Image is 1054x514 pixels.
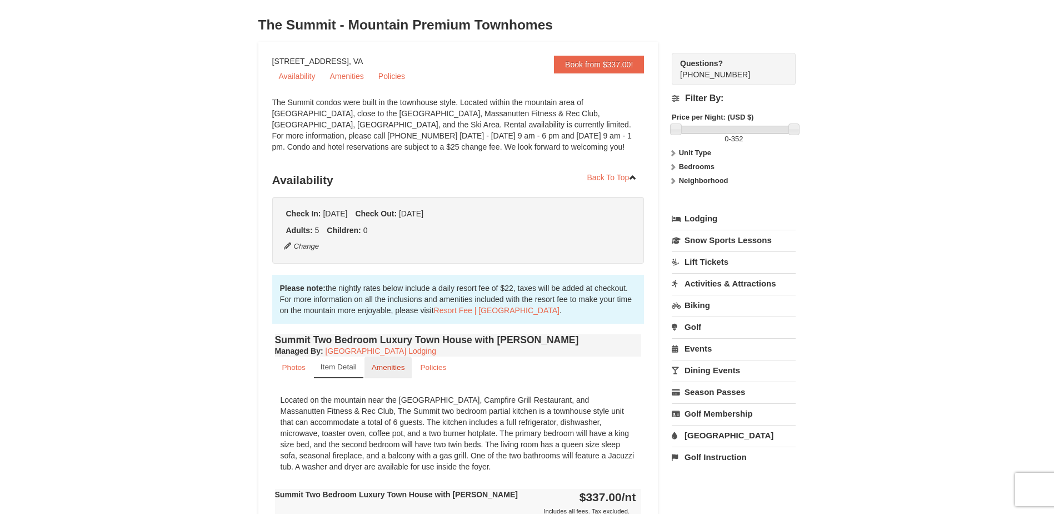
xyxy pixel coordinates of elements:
a: Back To Top [580,169,645,186]
span: 0 [725,135,728,143]
span: [DATE] [323,209,347,218]
a: Amenities [323,68,370,85]
a: Book from $337.00! [554,56,644,73]
strong: Neighborhood [679,176,728,185]
div: Located on the mountain near the [GEOGRAPHIC_DATA], Campfire Grill Restaurant, and Massanutten Fi... [275,389,642,478]
span: 352 [731,135,743,143]
span: [DATE] [399,209,423,218]
strong: Price per Night: (USD $) [672,113,753,121]
a: Activities & Attractions [672,273,796,294]
strong: : [275,347,323,355]
a: Lift Tickets [672,251,796,272]
a: Policies [372,68,412,85]
span: 0 [363,226,368,235]
small: Photos [282,363,306,372]
h4: Filter By: [672,93,796,103]
span: /nt [622,491,636,503]
a: Golf Instruction [672,447,796,467]
strong: Summit Two Bedroom Luxury Town House with [PERSON_NAME] [275,490,518,499]
a: Golf [672,317,796,337]
h4: Summit Two Bedroom Luxury Town House with [PERSON_NAME] [275,334,642,345]
strong: Please note: [280,284,326,293]
strong: Adults: [286,226,313,235]
h3: The Summit - Mountain Premium Townhomes [258,14,796,36]
small: Policies [420,363,446,372]
span: Managed By [275,347,321,355]
a: Item Detail [314,357,363,378]
strong: Check Out: [355,209,397,218]
button: Change [283,240,320,253]
strong: Bedrooms [679,162,715,171]
a: Snow Sports Lessons [672,230,796,250]
a: Availability [272,68,322,85]
div: the nightly rates below include a daily resort fee of $22, taxes will be added at checkout. For m... [272,275,645,324]
a: Dining Events [672,360,796,380]
small: Amenities [372,363,405,372]
span: 5 [315,226,319,235]
div: The Summit condos were built in the townhouse style. Located within the mountain area of [GEOGRAP... [272,97,645,164]
label: - [672,134,796,145]
a: [GEOGRAPHIC_DATA] [672,425,796,446]
a: Resort Fee | [GEOGRAPHIC_DATA] [434,306,560,315]
h3: Availability [272,169,645,191]
span: [PHONE_NUMBER] [680,58,776,79]
a: Lodging [672,209,796,229]
small: Item Detail [321,363,357,371]
a: Events [672,338,796,359]
strong: Questions? [680,59,723,68]
a: Golf Membership [672,403,796,424]
strong: $337.00 [580,491,636,503]
a: Season Passes [672,382,796,402]
strong: Check In: [286,209,321,218]
a: [GEOGRAPHIC_DATA] Lodging [326,347,436,355]
strong: Children: [327,226,361,235]
a: Photos [275,357,313,378]
strong: Unit Type [679,149,711,157]
a: Amenities [364,357,412,378]
a: Biking [672,295,796,315]
a: Policies [413,357,453,378]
